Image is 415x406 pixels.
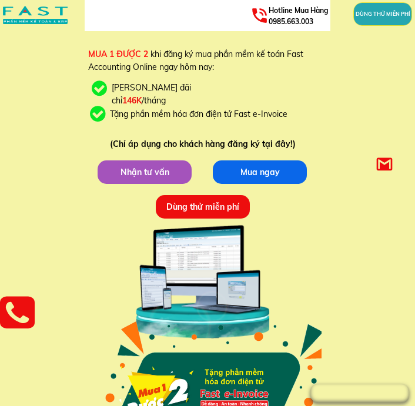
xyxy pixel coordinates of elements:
p: Dùng thử miễn phí [155,195,249,219]
p: Mua ngay [213,160,307,184]
span: 146K [122,95,142,106]
div: Tặng phần mềm hóa đơn điện tử Fast e-Invoice [110,108,345,120]
h3: 0985.663.003 [269,5,334,27]
span: khi đăng ký mua phần mềm kế toán Fast Accounting Online ngay hôm nay: [88,49,303,72]
p: DÙNG THỬ MIỄN PHÍ [354,3,411,25]
span: MUA 1 ĐƯỢC 2 [88,49,148,59]
div: (Chỉ áp dụng cho khách hàng đăng ký tại đây!) [110,137,345,150]
div: [PERSON_NAME] đãi chỉ /tháng [112,81,223,108]
p: Nhận tư vấn [98,160,192,184]
span: Hotline Mua Hàng [269,6,328,15]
